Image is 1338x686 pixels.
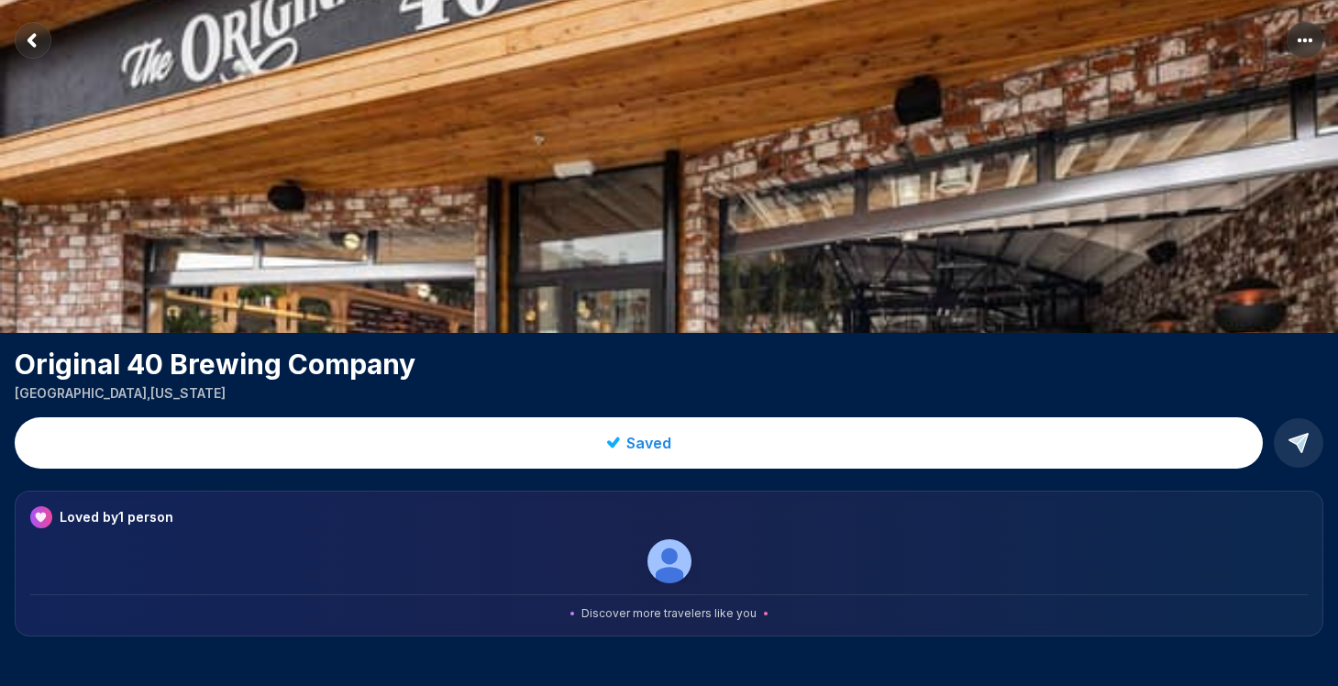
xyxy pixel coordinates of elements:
[1287,22,1323,59] button: More options
[581,606,757,621] span: Discover more travelers like you
[626,432,671,454] span: Saved
[647,539,691,583] img: Matthew Miller
[15,417,1263,469] button: Saved
[60,508,173,526] h3: Loved by 1 person
[15,384,1323,403] p: [GEOGRAPHIC_DATA] , [US_STATE]
[15,22,51,59] button: Return to previous page
[15,348,1323,381] h1: Original 40 Brewing Company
